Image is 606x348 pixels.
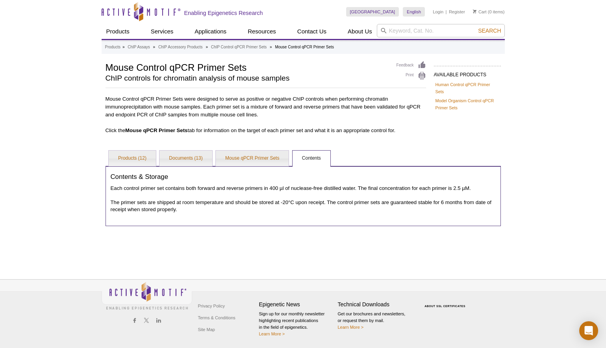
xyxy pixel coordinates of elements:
[106,93,426,119] p: Mouse Control qPCR Primer Sets were designed to serve as positive or negative ChIP controls when ...
[122,45,125,49] li: »
[346,7,399,17] a: [GEOGRAPHIC_DATA]
[293,151,330,166] a: Contents
[111,173,496,181] h3: Contents & Storage
[211,44,267,51] a: ChIP Control qPCR Primer Sets
[424,305,465,307] a: ABOUT SSL CERTIFICATES
[158,44,203,51] a: ChIP Accessory Products
[153,45,156,49] li: »
[270,45,272,49] li: »
[196,312,237,324] a: Terms & Conditions
[446,7,447,17] li: |
[106,127,426,134] p: Click the tab for information on the target of each primer set and what it is an appropriate cont...
[397,61,426,70] a: Feedback
[243,24,281,39] a: Resources
[338,325,364,330] a: Learn More >
[436,97,499,111] a: Model Organism Control qPCR Primer Sets
[473,9,476,13] img: Your Cart
[106,75,389,82] h2: ChIP controls for chromatin analysis of mouse samples
[473,7,505,17] li: (0 items)
[159,151,212,166] a: Documents (13)
[196,324,217,335] a: Site Map
[449,9,465,15] a: Register
[436,81,499,95] a: Human Control qPCR Primer Sets
[190,24,231,39] a: Applications
[206,45,208,49] li: »
[293,24,331,39] a: Contact Us
[106,61,389,73] h1: Mouse Control qPCR Primer Sets
[105,44,120,51] a: Products
[338,311,413,331] p: Get our brochures and newsletters, or request them by mail.
[473,9,487,15] a: Cart
[125,127,187,133] b: Mouse qPCR Primer Sets
[478,28,501,34] span: Search
[275,45,334,49] li: Mouse Control qPCR Primer Sets
[338,301,413,308] h4: Technical Downloads
[259,331,285,336] a: Learn More >
[259,301,334,308] h4: Epigenetic News
[109,151,156,166] a: Products (12)
[111,185,496,213] p: Each control primer set contains both forward and reverse primers in 400 µl of nuclease-free dist...
[434,66,501,80] h2: AVAILABLE PRODUCTS
[184,9,263,17] h2: Enabling Epigenetics Research
[476,27,503,34] button: Search
[196,300,227,312] a: Privacy Policy
[102,280,192,311] img: Active Motif,
[146,24,178,39] a: Services
[343,24,377,39] a: About Us
[377,24,505,37] input: Keyword, Cat. No.
[433,9,443,15] a: Login
[417,293,476,311] table: Click to Verify - This site chose Symantec SSL for secure e-commerce and confidential communicati...
[102,24,134,39] a: Products
[259,311,334,337] p: Sign up for our monthly newsletter highlighting recent publications in the field of epigenetics.
[128,44,150,51] a: ChIP Assays
[397,72,426,80] a: Print
[579,321,598,340] div: Open Intercom Messenger
[403,7,425,17] a: English
[216,151,289,166] a: Mouse qPCR Primer Sets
